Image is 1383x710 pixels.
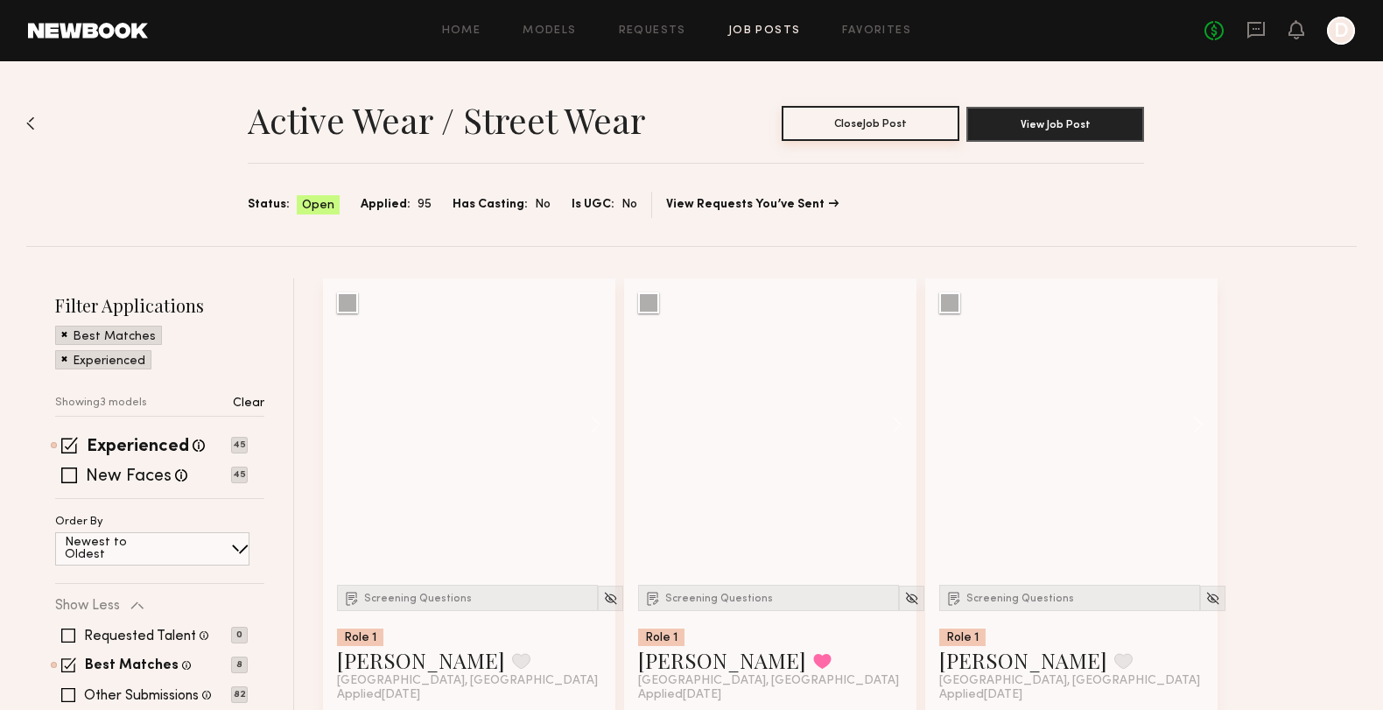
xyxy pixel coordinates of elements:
[364,594,472,604] span: Screening Questions
[233,397,264,410] p: Clear
[84,689,199,703] label: Other Submissions
[939,688,1204,702] div: Applied [DATE]
[337,646,505,674] a: [PERSON_NAME]
[619,25,686,37] a: Requests
[231,657,248,673] p: 8
[86,468,172,486] label: New Faces
[442,25,481,37] a: Home
[84,629,196,643] label: Requested Talent
[966,107,1144,142] button: View Job Post
[572,195,614,214] span: Is UGC:
[337,674,598,688] span: [GEOGRAPHIC_DATA], [GEOGRAPHIC_DATA]
[55,397,147,409] p: Showing 3 models
[87,439,189,456] label: Experienced
[939,646,1107,674] a: [PERSON_NAME]
[343,589,361,607] img: Submission Icon
[302,197,334,214] span: Open
[248,195,290,214] span: Status:
[966,594,1074,604] span: Screening Questions
[728,25,801,37] a: Job Posts
[945,589,963,607] img: Submission Icon
[621,195,637,214] span: No
[55,599,120,613] p: Show Less
[638,629,684,646] div: Role 1
[939,674,1200,688] span: [GEOGRAPHIC_DATA], [GEOGRAPHIC_DATA]
[842,25,911,37] a: Favorites
[523,25,576,37] a: Models
[337,629,383,646] div: Role 1
[638,688,902,702] div: Applied [DATE]
[644,589,662,607] img: Submission Icon
[666,199,839,211] a: View Requests You’ve Sent
[904,591,919,606] img: Unhide Model
[85,659,179,673] label: Best Matches
[231,627,248,643] p: 0
[1327,17,1355,45] a: D
[638,674,899,688] span: [GEOGRAPHIC_DATA], [GEOGRAPHIC_DATA]
[1205,591,1220,606] img: Unhide Model
[65,537,169,561] p: Newest to Oldest
[26,116,35,130] img: Back to previous page
[535,195,551,214] span: No
[231,467,248,483] p: 45
[231,686,248,703] p: 82
[55,293,264,317] h2: Filter Applications
[231,437,248,453] p: 45
[418,195,432,214] span: 95
[248,98,645,142] h1: Active Wear / Street Wear
[603,591,618,606] img: Unhide Model
[665,594,773,604] span: Screening Questions
[939,629,986,646] div: Role 1
[73,331,156,343] p: Best Matches
[782,106,959,141] button: CloseJob Post
[337,688,601,702] div: Applied [DATE]
[361,195,411,214] span: Applied:
[55,517,103,528] p: Order By
[453,195,528,214] span: Has Casting:
[638,646,806,674] a: [PERSON_NAME]
[73,355,145,368] p: Experienced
